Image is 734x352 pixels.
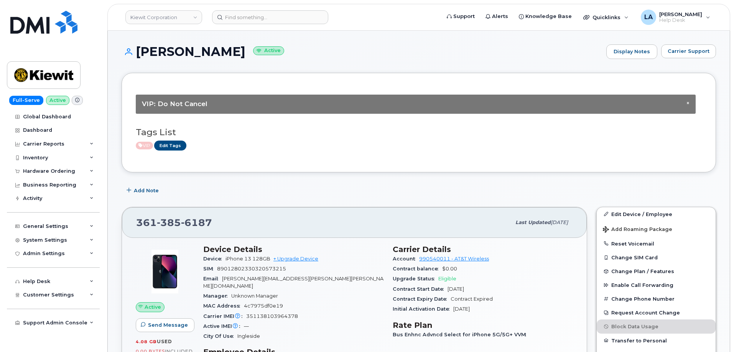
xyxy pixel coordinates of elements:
[393,266,442,272] span: Contract balance
[217,266,286,272] span: 89012802330320573215
[157,217,181,228] span: 385
[154,141,186,150] a: Edit Tags
[136,128,702,137] h3: Tags List
[253,46,284,55] small: Active
[597,221,716,237] button: Add Roaming Package
[661,44,716,58] button: Carrier Support
[136,142,153,149] span: Active
[606,44,657,59] a: Display Notes
[453,306,470,312] span: [DATE]
[136,217,212,228] span: 361
[203,303,244,309] span: MAC Address
[597,334,716,347] button: Transfer to Personal
[231,293,278,299] span: Unknown Manager
[136,318,194,332] button: Send Message
[438,276,456,282] span: Eligible
[273,256,318,262] a: + Upgrade Device
[451,296,493,302] span: Contract Expired
[203,333,237,339] span: City Of Use
[597,319,716,333] button: Block Data Usage
[393,245,573,254] h3: Carrier Details
[136,339,157,344] span: 4.08 GB
[515,219,551,225] span: Last updated
[142,249,188,295] img: image20231002-3703462-1ig824h.jpeg
[393,276,438,282] span: Upgrade Status
[597,207,716,221] a: Edit Device / Employee
[393,296,451,302] span: Contract Expiry Date
[145,303,161,311] span: Active
[203,313,246,319] span: Carrier IMEI
[157,339,172,344] span: used
[597,306,716,319] button: Request Account Change
[393,321,573,330] h3: Rate Plan
[203,276,222,282] span: Email
[597,250,716,264] button: Change SIM Card
[686,101,690,106] button: Close
[203,276,383,288] span: [PERSON_NAME][EMAIL_ADDRESS][PERSON_NAME][PERSON_NAME][DOMAIN_NAME]
[603,226,672,234] span: Add Roaming Package
[203,256,225,262] span: Device
[244,303,283,309] span: 4c7975df0e19
[246,313,298,319] span: 351138103964378
[393,286,448,292] span: Contract Start Date
[597,292,716,306] button: Change Phone Number
[611,269,674,274] span: Change Plan / Features
[181,217,212,228] span: 6187
[148,321,188,329] span: Send Message
[203,266,217,272] span: SIM
[393,256,419,262] span: Account
[122,184,165,198] button: Add Note
[448,286,464,292] span: [DATE]
[442,266,457,272] span: $0.00
[203,293,231,299] span: Manager
[203,245,383,254] h3: Device Details
[668,47,709,55] span: Carrier Support
[686,100,690,106] span: ×
[393,306,453,312] span: Initial Activation Date
[597,237,716,250] button: Reset Voicemail
[237,333,260,339] span: Ingleside
[203,323,244,329] span: Active IMEI
[597,278,716,292] button: Enable Call Forwarding
[225,256,270,262] span: iPhone 13 128GB
[142,100,207,108] span: VIP: Do Not Cancel
[122,45,602,58] h1: [PERSON_NAME]
[244,323,249,329] span: —
[611,282,673,288] span: Enable Call Forwarding
[393,332,530,337] span: Bus Enhnc Advncd Select for iPhone 5G/5G+ VVM
[419,256,489,262] a: 990540011 - AT&T Wireless
[134,187,159,194] span: Add Note
[597,264,716,278] button: Change Plan / Features
[551,219,568,225] span: [DATE]
[701,319,728,346] iframe: Messenger Launcher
